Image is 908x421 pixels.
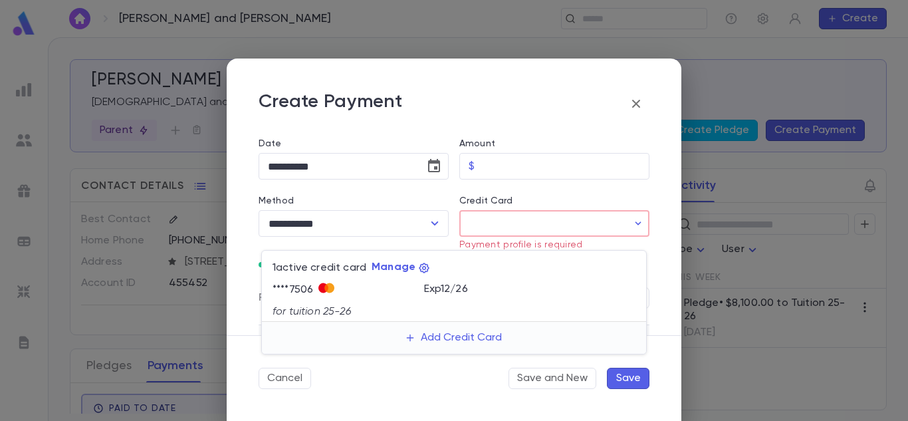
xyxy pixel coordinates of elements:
[273,305,635,319] p: for tuition 25-26
[398,327,510,349] button: Add Credit Card
[424,283,468,296] p: Exp 12 / 26
[366,261,430,275] button: Manage
[372,261,415,274] p: Manage
[262,277,646,322] div: ****7506Exp12/26for tuition 25-26
[273,261,366,275] p: 1 active credit card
